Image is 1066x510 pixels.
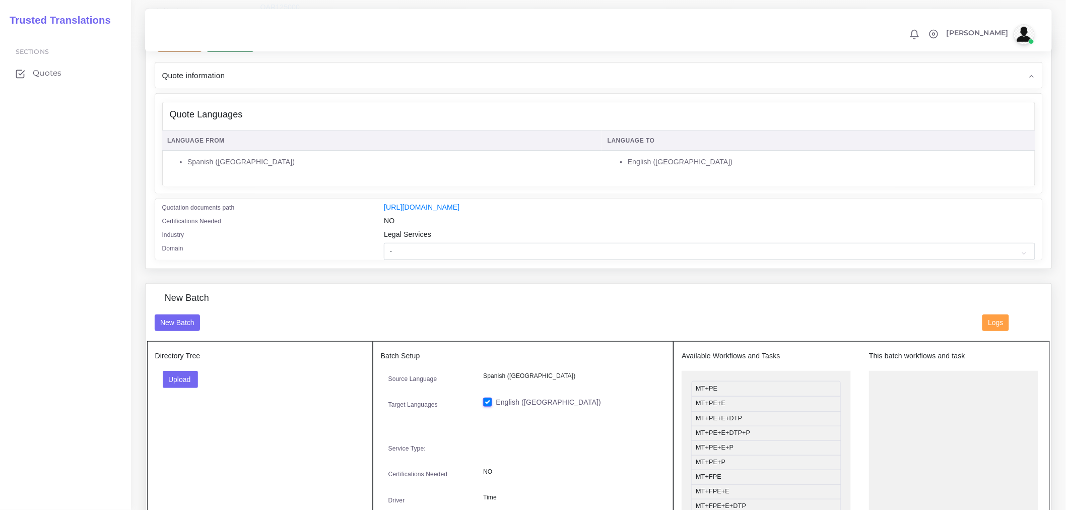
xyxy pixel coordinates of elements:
h4: Quote Languages [170,109,243,120]
div: Legal Services [376,229,1042,243]
li: MT+PE+E [692,396,841,411]
img: avatar [1014,24,1034,44]
div: Quote information [155,62,1042,88]
th: Language To [602,131,1035,151]
li: MT+FPE+E [692,484,841,499]
button: Upload [163,371,198,388]
th: Language From [162,131,603,151]
a: Trusted Translations [3,12,111,29]
li: MT+PE+E+P [692,440,841,456]
li: MT+PE+P [692,455,841,470]
p: Spanish ([GEOGRAPHIC_DATA]) [483,371,658,381]
li: MT+PE+E+DTP+P [692,426,841,441]
label: Domain [162,244,183,253]
span: [PERSON_NAME] [947,29,1009,36]
a: [URL][DOMAIN_NAME] [384,203,459,211]
li: English ([GEOGRAPHIC_DATA]) [628,157,1030,167]
h5: Batch Setup [381,352,666,360]
label: Source Language [388,374,437,384]
h5: This batch workflows and task [869,352,1038,360]
span: Quote information [162,70,225,81]
li: MT+FPE [692,470,841,485]
label: Certifications Needed [388,470,448,479]
label: English ([GEOGRAPHIC_DATA]) [496,397,601,408]
li: Spanish ([GEOGRAPHIC_DATA]) [187,157,597,167]
span: Sections [16,48,49,55]
span: Quotes [33,68,61,79]
label: Service Type: [388,444,426,453]
a: [PERSON_NAME]avatar [942,24,1038,44]
label: Industry [162,230,184,239]
label: Target Languages [388,400,438,409]
h5: Directory Tree [155,352,365,360]
li: MT+PE+E+DTP [692,411,841,426]
button: New Batch [155,314,201,332]
h2: Trusted Translations [3,14,111,26]
p: NO [483,467,658,477]
button: Logs [982,314,1009,332]
label: Certifications Needed [162,217,222,226]
h4: New Batch [165,293,209,304]
a: New Batch [155,318,201,326]
div: NO [376,216,1042,229]
h5: Available Workflows and Tasks [682,352,851,360]
li: MT+PE [692,381,841,397]
p: Time [483,492,658,503]
label: Driver [388,496,405,505]
label: Quotation documents path [162,203,235,212]
span: Logs [988,318,1004,327]
a: Quotes [8,62,123,84]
